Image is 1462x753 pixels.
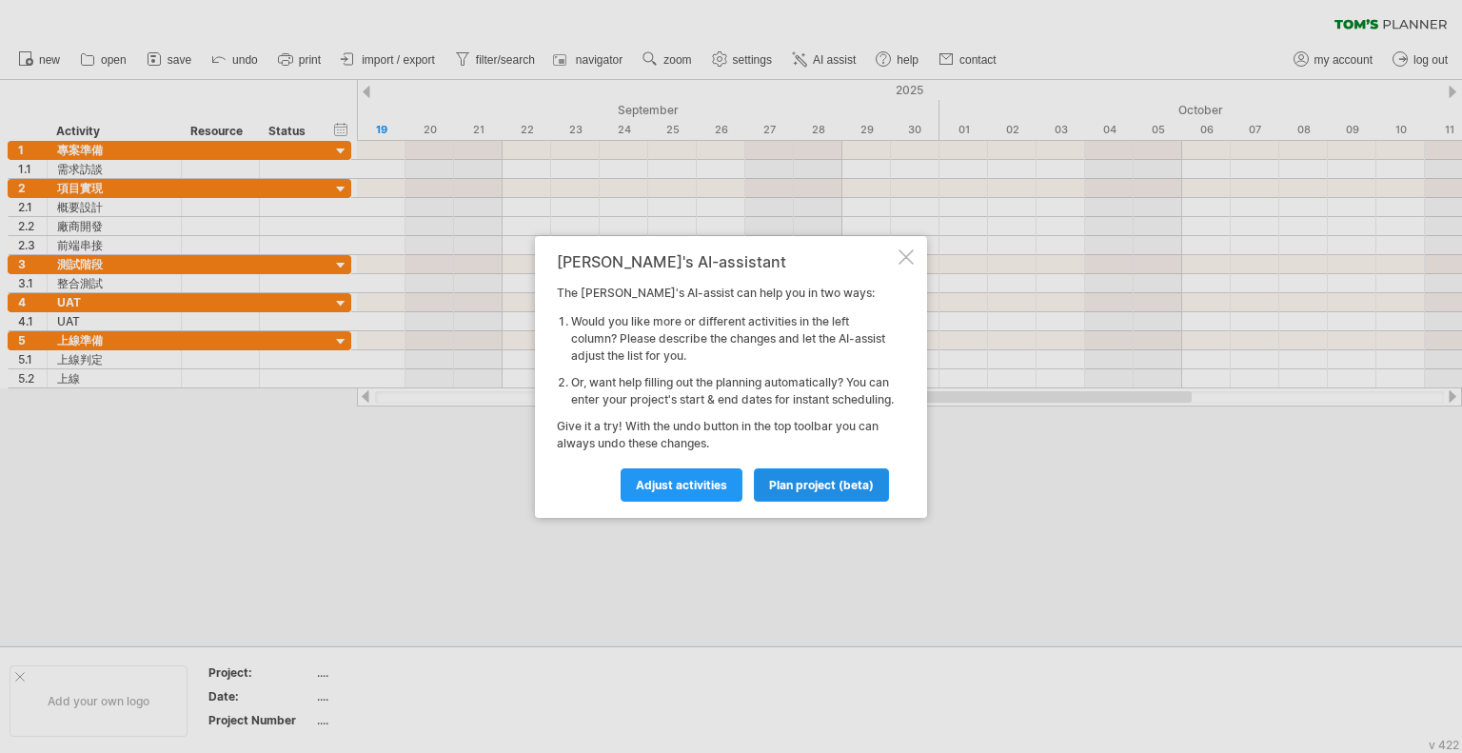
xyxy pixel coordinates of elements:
[571,374,895,408] li: Or, want help filling out the planning automatically? You can enter your project's start & end da...
[636,478,727,492] span: Adjust activities
[571,313,895,365] li: Would you like more or different activities in the left column? Please describe the changes and l...
[557,253,895,501] div: The [PERSON_NAME]'s AI-assist can help you in two ways: Give it a try! With the undo button in th...
[754,468,889,502] a: plan project (beta)
[557,253,895,270] div: [PERSON_NAME]'s AI-assistant
[621,468,742,502] a: Adjust activities
[769,478,874,492] span: plan project (beta)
